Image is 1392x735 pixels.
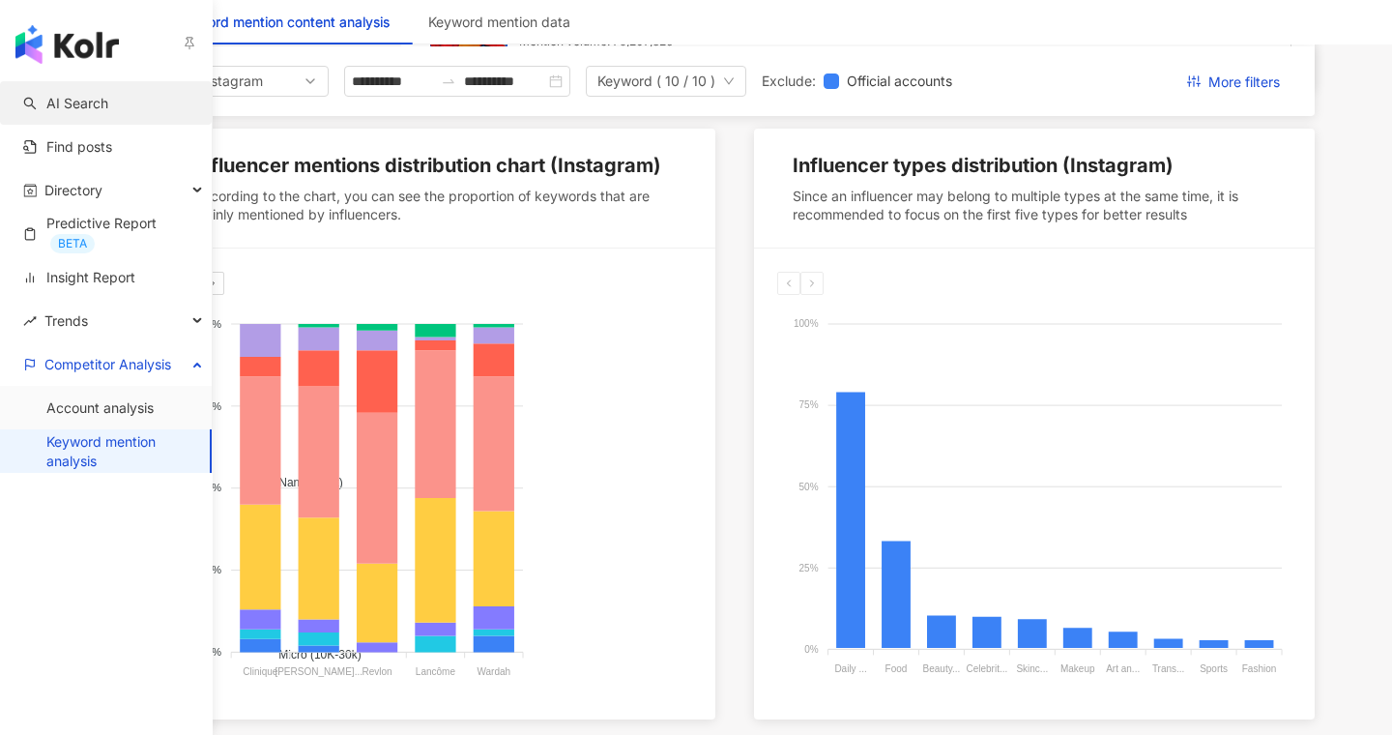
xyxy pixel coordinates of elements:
div: Influencer types distribution (Instagram) [793,152,1174,179]
tspan: Fashion [1242,663,1277,674]
tspan: 25% [799,563,819,573]
span: Official accounts [839,71,960,92]
tspan: 100% [794,318,819,329]
div: Keyword ( 10 / 10 ) [597,67,715,96]
span: Trends [44,299,88,342]
span: swap-right [441,73,456,89]
tspan: Revlon [362,666,392,677]
a: Insight Report [23,268,135,287]
tspan: 50% [799,481,819,491]
tspan: 0% [206,646,221,658]
a: Find posts [23,137,112,157]
span: Competitor Analysis [44,342,171,386]
a: searchAI Search [23,94,108,113]
img: logo [15,25,119,64]
span: Micro (10K-30k) [264,648,361,661]
a: Predictive ReportBETA [23,214,196,253]
tspan: Clinique [243,666,278,677]
span: rise [23,314,37,328]
tspan: Wardah [477,666,510,677]
tspan: Lancôme [416,666,456,677]
tspan: 75% [799,399,819,410]
tspan: Celebrit... [966,663,1007,674]
div: Influencer mentions distribution chart (Instagram) [193,152,661,179]
tspan: Art an... [1106,663,1140,674]
span: More filters [1208,67,1280,98]
span: to [441,73,456,89]
div: Instagram [199,67,262,96]
tspan: Trans... [1152,663,1185,674]
div: Since an influencer may belong to multiple types at the same time, it is recommended to focus on ... [793,187,1276,224]
tspan: 0% [804,644,819,655]
tspan: [PERSON_NAME]... [275,666,362,677]
tspan: Sports [1200,663,1228,674]
div: According to the chart, you can see the proportion of keywords that are mainly mentioned by influ... [193,187,677,224]
label: Exclude : [762,71,816,92]
button: More filters [1172,66,1295,97]
tspan: Beauty... [923,663,961,674]
tspan: Skinc... [1016,663,1048,674]
span: Directory [44,168,102,212]
a: Keyword mention analysis [46,432,194,470]
div: Keyword mention data [428,12,570,33]
tspan: Daily ... [834,663,866,674]
div: Keyword mention content analysis [174,12,390,33]
span: down [723,75,735,87]
tspan: Food [885,663,908,674]
a: Account analysis [46,398,154,418]
tspan: Makeup [1060,663,1095,674]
